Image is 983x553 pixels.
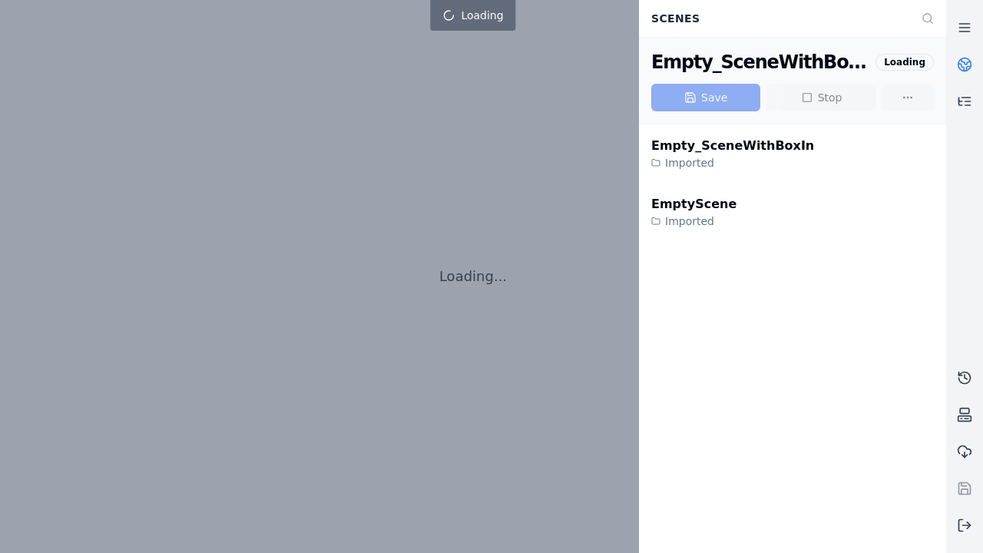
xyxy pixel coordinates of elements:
div: EmptyScene [651,195,736,214]
div: Empty_SceneWithBoxIn [651,137,814,155]
div: Imported [651,214,736,229]
div: Scenes [642,4,912,33]
div: Empty_SceneWithBoxIn [651,50,869,75]
span: Loading [461,8,503,23]
div: Loading [875,54,934,71]
div: Imported [651,155,814,171]
p: Loading... [439,266,507,287]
